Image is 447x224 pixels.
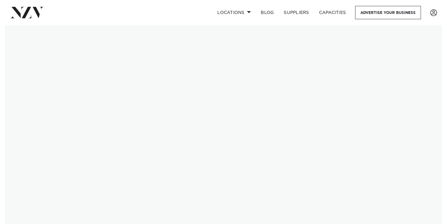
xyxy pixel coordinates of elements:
a: BLOG [256,6,279,19]
a: Locations [212,6,256,19]
img: nzv-logo.png [10,7,44,18]
a: Advertise your business [355,6,421,19]
a: Capacities [314,6,351,19]
a: SUPPLIERS [279,6,314,19]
